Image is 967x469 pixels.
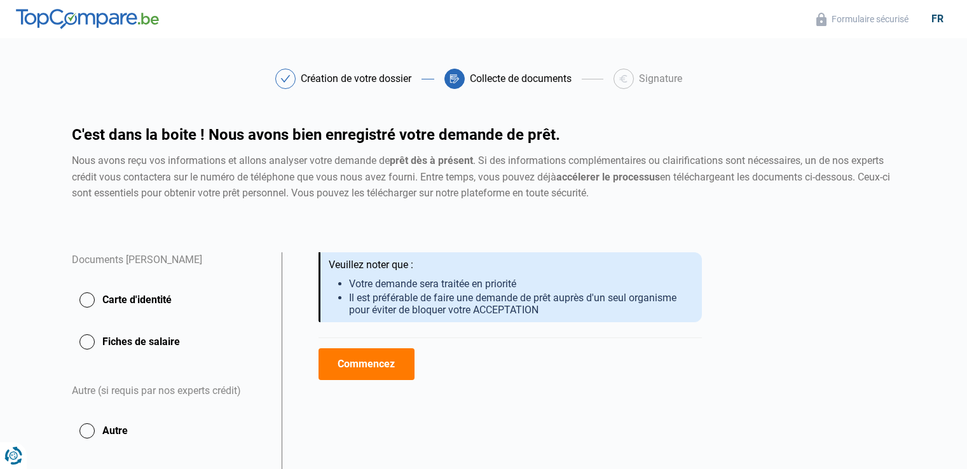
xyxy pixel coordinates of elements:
[813,12,912,27] button: Formulaire sécurisé
[72,415,266,447] button: Autre
[72,252,266,284] div: Documents [PERSON_NAME]
[329,259,692,271] div: Veuillez noter que :
[470,74,572,84] div: Collecte de documents
[72,326,266,358] button: Fiches de salaire
[390,154,473,167] strong: prêt dès à présent
[72,368,266,415] div: Autre (si requis par nos experts crédit)
[301,74,411,84] div: Création de votre dossier
[72,127,896,142] h1: C'est dans la boite ! Nous avons bien enregistré votre demande de prêt.
[72,284,266,316] button: Carte d'identité
[349,278,692,290] li: Votre demande sera traitée en priorité
[639,74,682,84] div: Signature
[319,348,415,380] button: Commencez
[556,171,660,183] strong: accélerer le processus
[16,9,159,29] img: TopCompare.be
[924,13,951,25] div: fr
[349,292,692,316] li: Il est préférable de faire une demande de prêt auprès d'un seul organisme pour éviter de bloquer ...
[72,153,896,201] div: Nous avons reçu vos informations et allons analyser votre demande de . Si des informations complé...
